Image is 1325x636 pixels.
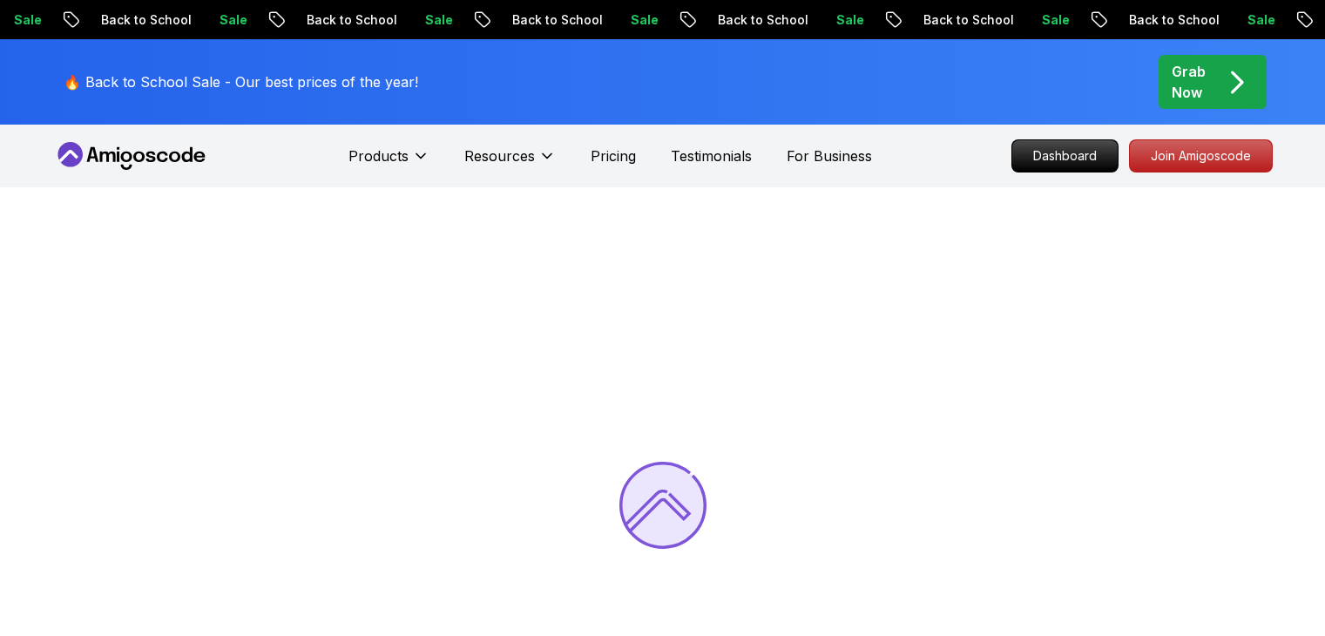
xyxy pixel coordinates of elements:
p: 🔥 Back to School Sale - Our best prices of the year! [64,71,418,92]
p: Back to School [280,11,398,29]
p: Sale [1220,11,1276,29]
a: Testimonials [671,145,752,166]
p: Sale [193,11,248,29]
p: Products [348,145,409,166]
a: Join Amigoscode [1129,139,1273,173]
p: Back to School [691,11,809,29]
p: Back to School [1102,11,1220,29]
p: Sale [604,11,659,29]
p: Back to School [896,11,1015,29]
p: Grab Now [1172,61,1206,103]
p: Back to School [485,11,604,29]
p: Sale [809,11,865,29]
p: Sale [398,11,454,29]
a: For Business [787,145,872,166]
p: Sale [1015,11,1071,29]
p: Resources [464,145,535,166]
button: Resources [464,145,556,180]
p: Join Amigoscode [1130,140,1272,172]
p: Dashboard [1012,140,1118,172]
p: Back to School [74,11,193,29]
a: Dashboard [1011,139,1119,173]
button: Products [348,145,429,180]
a: Pricing [591,145,636,166]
